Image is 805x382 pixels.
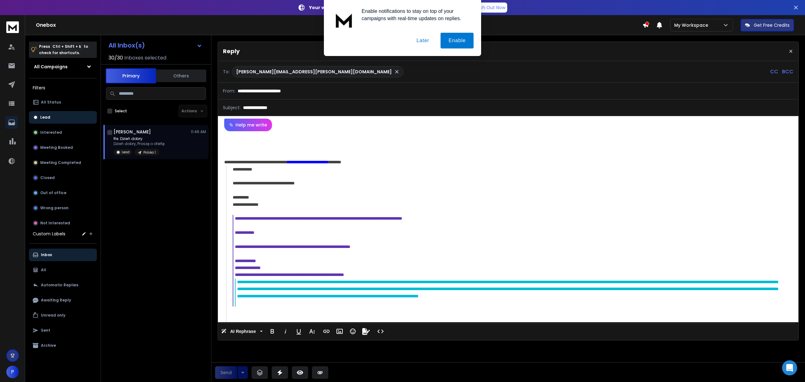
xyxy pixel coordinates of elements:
button: Not Interested [29,217,97,229]
h1: All Campaigns [34,64,68,70]
img: notification icon [331,8,357,33]
button: Lead [29,111,97,124]
button: Code View [375,325,386,338]
p: Automatic Replies [41,283,78,288]
div: Open Intercom Messenger [782,360,797,375]
button: Insert Link (Ctrl+K) [320,325,332,338]
button: Inbox [29,249,97,261]
p: To: [223,69,230,75]
p: Polska 1 [143,150,156,155]
p: All Status [41,100,61,105]
p: Subject: [223,104,241,111]
span: AI Rephrase [229,329,257,334]
button: Automatic Replies [29,279,97,291]
p: BCC [782,68,793,76]
button: Others [156,69,206,83]
button: Meeting Completed [29,156,97,169]
p: From: [223,88,235,94]
h3: Inboxes selected [124,54,166,62]
button: More Text [306,325,318,338]
button: AI Rephrase [220,325,264,338]
p: Archive [41,343,56,348]
button: Interested [29,126,97,139]
span: 30 / 30 [108,54,123,62]
button: Meeting Booked [29,141,97,154]
p: Closed [40,175,55,180]
button: Closed [29,171,97,184]
h3: Custom Labels [33,231,65,237]
p: Sent [41,328,50,333]
label: Select [115,109,127,114]
p: Interested [40,130,62,135]
button: Later [408,33,437,48]
button: Bold (Ctrl+B) [266,325,278,338]
p: Lead [40,115,50,120]
p: All [41,267,46,272]
h1: [PERSON_NAME] [114,129,151,135]
div: Enable notifications to stay on top of your campaigns with real-time updates on replies. [357,8,474,22]
button: Archive [29,339,97,352]
button: Wrong person [29,202,97,214]
button: Enable [441,33,474,48]
h3: Filters [29,83,97,92]
button: Out of office [29,187,97,199]
button: Primary [106,68,156,83]
p: Meeting Completed [40,160,81,165]
p: Dzień dobry, Proszę o ofertę [114,141,164,146]
button: Underline (Ctrl+U) [293,325,305,338]
p: Wrong person [40,205,69,211]
button: Emoticons [347,325,359,338]
p: Lead [122,150,130,154]
button: Awaiting Reply [29,294,97,306]
p: [PERSON_NAME][EMAIL_ADDRESS][PERSON_NAME][DOMAIN_NAME] [236,69,392,75]
button: Sent [29,324,97,337]
p: Not Interested [40,221,70,226]
button: Italic (Ctrl+I) [280,325,291,338]
p: Unread only [41,313,65,318]
button: Help me write [224,119,272,131]
button: P [6,366,19,378]
p: Re: Dzień dobry [114,136,164,141]
p: CC [770,68,778,76]
p: Awaiting Reply [41,298,71,303]
p: Out of office [40,190,66,195]
button: All Campaigns [29,60,97,73]
p: 11:46 AM [191,129,206,134]
p: Meeting Booked [40,145,73,150]
button: All Status [29,96,97,109]
button: Insert Image (Ctrl+P) [334,325,346,338]
button: Signature [360,325,372,338]
p: Inbox [41,252,52,257]
button: Unread only [29,309,97,322]
button: All [29,264,97,276]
